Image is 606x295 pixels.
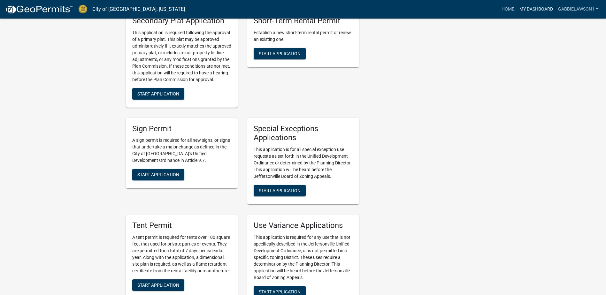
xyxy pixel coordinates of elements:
span: Start Application [137,91,179,96]
img: City of Jeffersonville, Indiana [79,5,87,13]
span: Start Application [259,289,301,294]
h5: Tent Permit [132,221,231,230]
p: This application is required for any use that is not specifically described in the Jeffersonville... [254,234,353,281]
button: Start Application [132,279,184,291]
p: A tent permit is required for tents over 100 square feet that used for private parties or events.... [132,234,231,274]
p: This application is for all special exception use requests as set forth in the Unified Developmen... [254,146,353,180]
h5: Short-Term Rental Permit [254,16,353,26]
p: Establish a new short-term rental permit or renew an existing one. [254,29,353,43]
p: This application is required following the approval of a primary plat. This plat may be approved ... [132,29,231,83]
h5: Special Exceptions Applications [254,124,353,143]
button: Start Application [132,169,184,180]
span: Start Application [259,51,301,56]
button: Start Application [254,48,306,59]
span: Start Application [137,283,179,288]
a: My Dashboard [517,3,556,15]
h5: Sign Permit [132,124,231,133]
h5: Use Variance Applications [254,221,353,230]
a: Home [499,3,517,15]
a: City of [GEOGRAPHIC_DATA], [US_STATE] [92,4,185,15]
h5: Secondary Plat Application [132,16,231,26]
a: gabbielawson1 [556,3,601,15]
span: Start Application [259,188,301,193]
p: A sign permit is required for all new signs, or signs that undertake a major change as defined in... [132,137,231,164]
button: Start Application [254,185,306,196]
span: Start Application [137,172,179,177]
button: Start Application [132,88,184,100]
